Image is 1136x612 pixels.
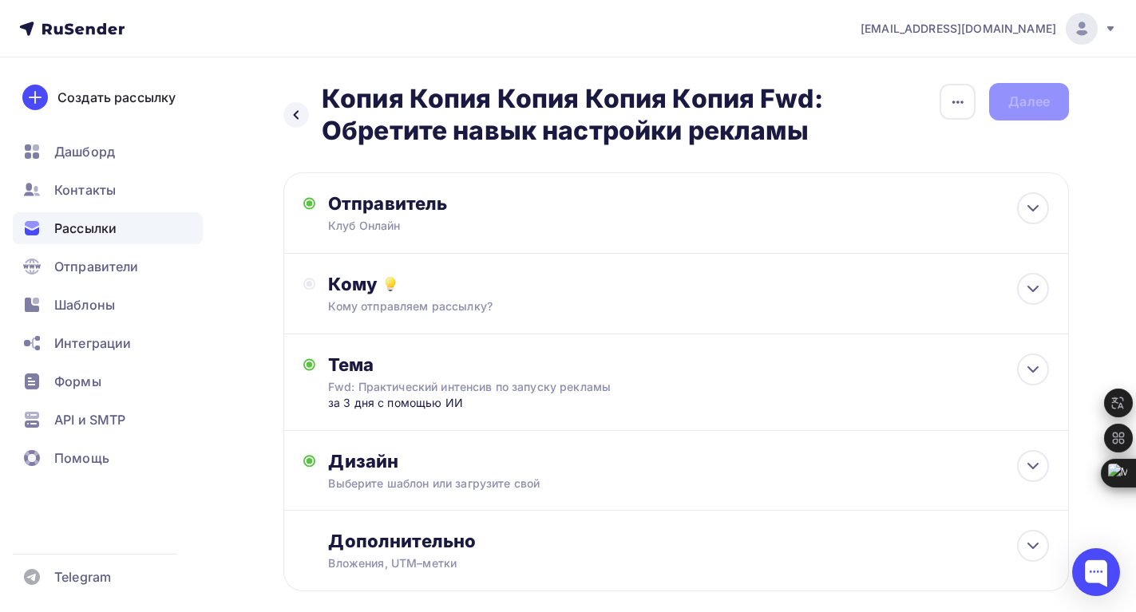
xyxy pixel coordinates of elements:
a: Формы [13,365,203,397]
div: Тема [328,353,643,376]
span: Отправители [54,257,139,276]
div: Вложения, UTM–метки [328,555,976,571]
div: Дополнительно [328,530,1049,552]
div: Кому отправляем рассылку? [328,298,976,314]
span: Дашборд [54,142,115,161]
div: Кому [328,273,1049,295]
a: Дашборд [13,136,203,168]
span: Рассылки [54,219,117,238]
div: Дизайн [328,450,1049,472]
a: [EMAIL_ADDRESS][DOMAIN_NAME] [861,13,1117,45]
a: Шаблоны [13,289,203,321]
div: за 3 дня с помощью ИИ [328,395,643,411]
a: Рассылки [13,212,203,244]
span: Telegram [54,567,111,586]
span: API и SMTP [54,410,125,429]
div: Отправитель [328,192,674,215]
span: [EMAIL_ADDRESS][DOMAIN_NAME] [861,21,1056,37]
div: Создать рассылку [57,88,176,107]
span: Контакты [54,180,116,199]
h2: Копия Копия Копия Копия Копия Fwd: Обретите навык настройки рекламы [322,83,939,147]
span: Интеграции [54,334,131,353]
div: Выберите шаблон или загрузите свой [328,476,976,492]
span: Формы [54,372,101,391]
div: Клуб Онлайн [328,218,639,234]
div: Fwd: Практический интенсив по запуску рекламы [328,379,612,395]
a: Отправители [13,251,203,282]
span: Помощь [54,448,109,468]
a: Контакты [13,174,203,206]
span: Шаблоны [54,295,115,314]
